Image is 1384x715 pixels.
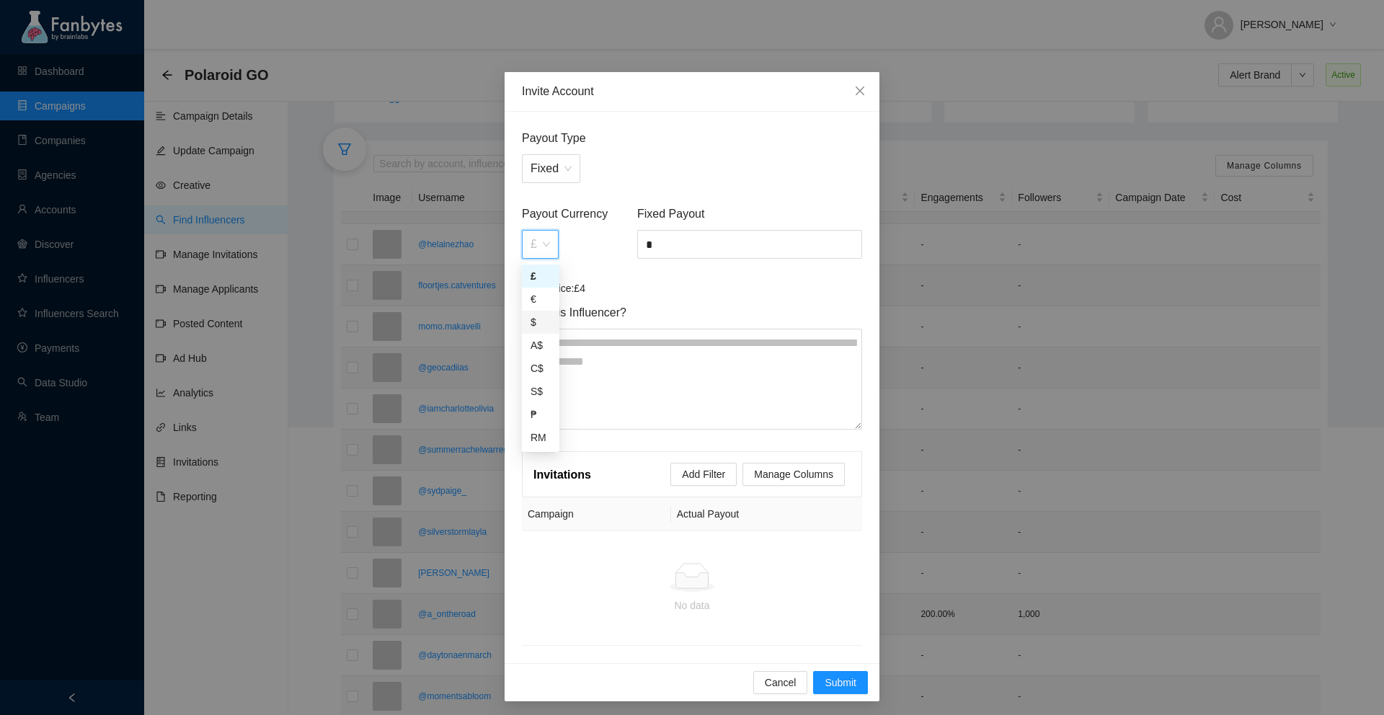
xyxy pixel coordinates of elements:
span: £ [531,231,550,258]
button: Manage Columns [742,463,845,486]
span: Add Filter [682,466,725,482]
div: A$ [531,337,551,353]
div: S$ [531,383,551,399]
div: RM [531,430,551,445]
div: No data [528,598,856,613]
div: £ [531,268,551,284]
span: Cancel [765,675,797,690]
button: Add Filter [670,463,737,486]
article: Invitations [533,466,591,484]
span: Fixed [531,155,572,182]
div: RM [522,426,559,449]
span: Why this Influencer? [522,303,862,321]
div: C$ [522,357,559,380]
div: Invite Account [522,84,862,99]
span: Payout Currency [522,205,631,223]
button: Submit [813,671,868,694]
div: C$ [531,360,551,376]
div: € [531,291,551,307]
div: $ [522,311,559,334]
div: ₱ [522,403,559,426]
th: Campaign [522,497,671,531]
div: S$ [522,380,559,403]
th: Actual Payout [671,497,862,531]
span: Submit [825,675,856,690]
button: Cancel [753,671,808,694]
div: A$ [522,334,559,357]
span: Payout Type [522,129,862,147]
button: Close [840,72,879,111]
div: ₱ [531,407,551,422]
span: Fixed Payout [637,205,862,223]
div: £ [522,265,559,288]
article: Fixed price: £4 [522,280,862,296]
span: close [854,85,866,97]
div: € [522,288,559,311]
span: Manage Columns [754,466,833,482]
div: $ [531,314,551,330]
